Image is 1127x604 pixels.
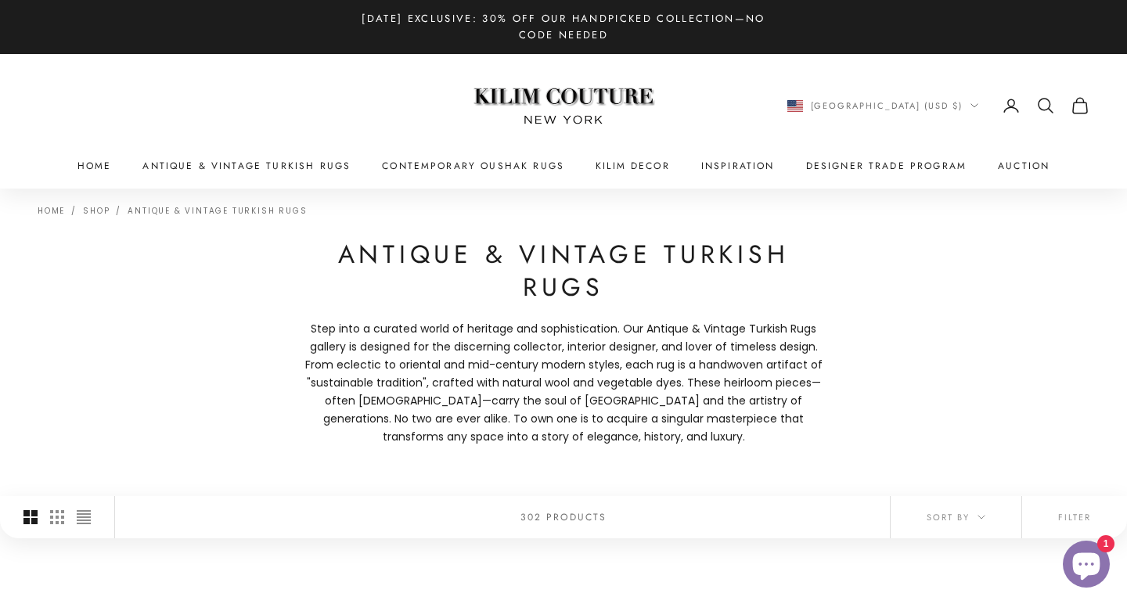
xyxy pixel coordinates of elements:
nav: Primary navigation [38,158,1089,174]
img: United States [787,100,803,112]
h1: Antique & Vintage Turkish Rugs [297,239,830,304]
nav: Secondary navigation [787,96,1090,115]
a: Antique & Vintage Turkish Rugs [128,205,307,217]
button: Switch to larger product images [23,496,38,538]
nav: Breadcrumb [38,204,307,215]
a: Contemporary Oushak Rugs [382,158,564,174]
img: Logo of Kilim Couture New York [466,69,661,143]
button: Change country or currency [787,99,979,113]
button: Sort by [891,496,1021,538]
a: Home [38,205,65,217]
button: Filter [1022,496,1127,538]
a: Designer Trade Program [806,158,967,174]
span: [GEOGRAPHIC_DATA] (USD $) [811,99,963,113]
button: Switch to smaller product images [50,496,64,538]
p: 302 products [520,509,607,525]
p: Step into a curated world of heritage and sophistication. Our Antique & Vintage Turkish Rugs gall... [297,320,830,447]
span: Sort by [927,510,985,524]
summary: Kilim Decor [596,158,670,174]
a: Auction [998,158,1050,174]
a: Shop [83,205,110,217]
a: Home [77,158,112,174]
button: Switch to compact product images [77,496,91,538]
a: Inspiration [701,158,775,174]
a: Antique & Vintage Turkish Rugs [142,158,351,174]
inbox-online-store-chat: Shopify online store chat [1058,541,1114,591]
p: [DATE] Exclusive: 30% Off Our Handpicked Collection—No Code Needed [344,10,783,44]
